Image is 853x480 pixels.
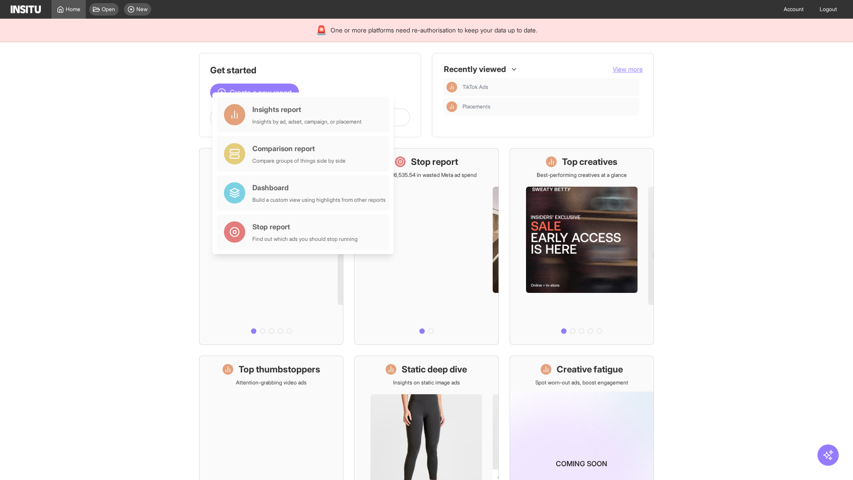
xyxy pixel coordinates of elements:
[537,172,627,179] p: Best-performing creatives at a glance
[411,156,458,168] h1: Stop report
[102,6,115,13] span: Open
[252,221,358,232] div: Stop report
[393,379,460,386] p: Insights on static image ads
[510,148,654,345] a: Top creativesBest-performing creatives at a glance
[613,65,643,73] span: View more
[462,84,488,91] span: TikTok Ads
[252,143,346,154] div: Comparison report
[376,172,477,179] p: Save £16,535.54 in wasted Meta ad spend
[210,84,299,101] button: Create a new report
[613,65,643,74] button: View more
[199,148,343,345] a: What's live nowSee all active ads instantly
[462,103,490,110] span: Placements
[136,6,147,13] span: New
[230,87,292,98] span: Create a new report
[402,363,467,376] h1: Static deep dive
[239,363,320,376] h1: Top thumbstoppers
[11,5,41,13] img: Logo
[252,118,362,125] div: Insights by ad, adset, campaign, or placement
[252,196,386,204] div: Build a custom view using highlights from other reports
[331,26,537,35] span: One or more platforms need re-authorisation to keep your data up to date.
[210,64,410,76] h1: Get started
[252,236,358,243] div: Find out which ads you should stop running
[236,379,307,386] p: Attention-grabbing video ads
[66,6,80,13] span: Home
[462,84,636,91] span: TikTok Ads
[562,156,618,168] h1: Top creatives
[316,24,327,36] div: 🚨
[252,157,346,164] div: Compare groups of things side by side
[446,101,457,112] div: Insights
[252,104,362,115] div: Insights report
[252,182,386,193] div: Dashboard
[462,103,636,110] span: Placements
[354,148,498,345] a: Stop reportSave £16,535.54 in wasted Meta ad spend
[446,82,457,92] div: Insights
